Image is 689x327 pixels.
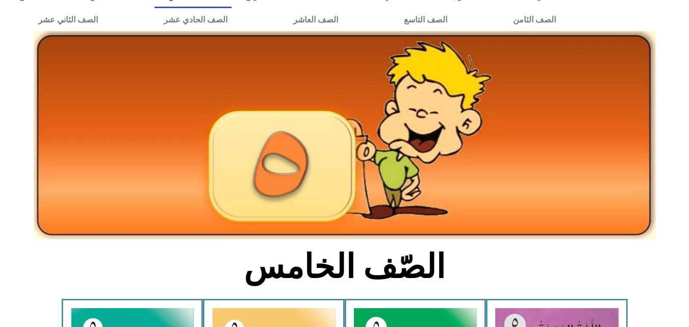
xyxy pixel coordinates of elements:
[5,8,131,32] a: الصف الثاني عشر
[176,247,513,287] h2: الصّف الخامس
[371,8,480,32] a: الصف التاسع
[131,8,260,32] a: الصف الحادي عشر
[480,8,589,32] a: الصف الثامن
[260,8,371,32] a: الصف العاشر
